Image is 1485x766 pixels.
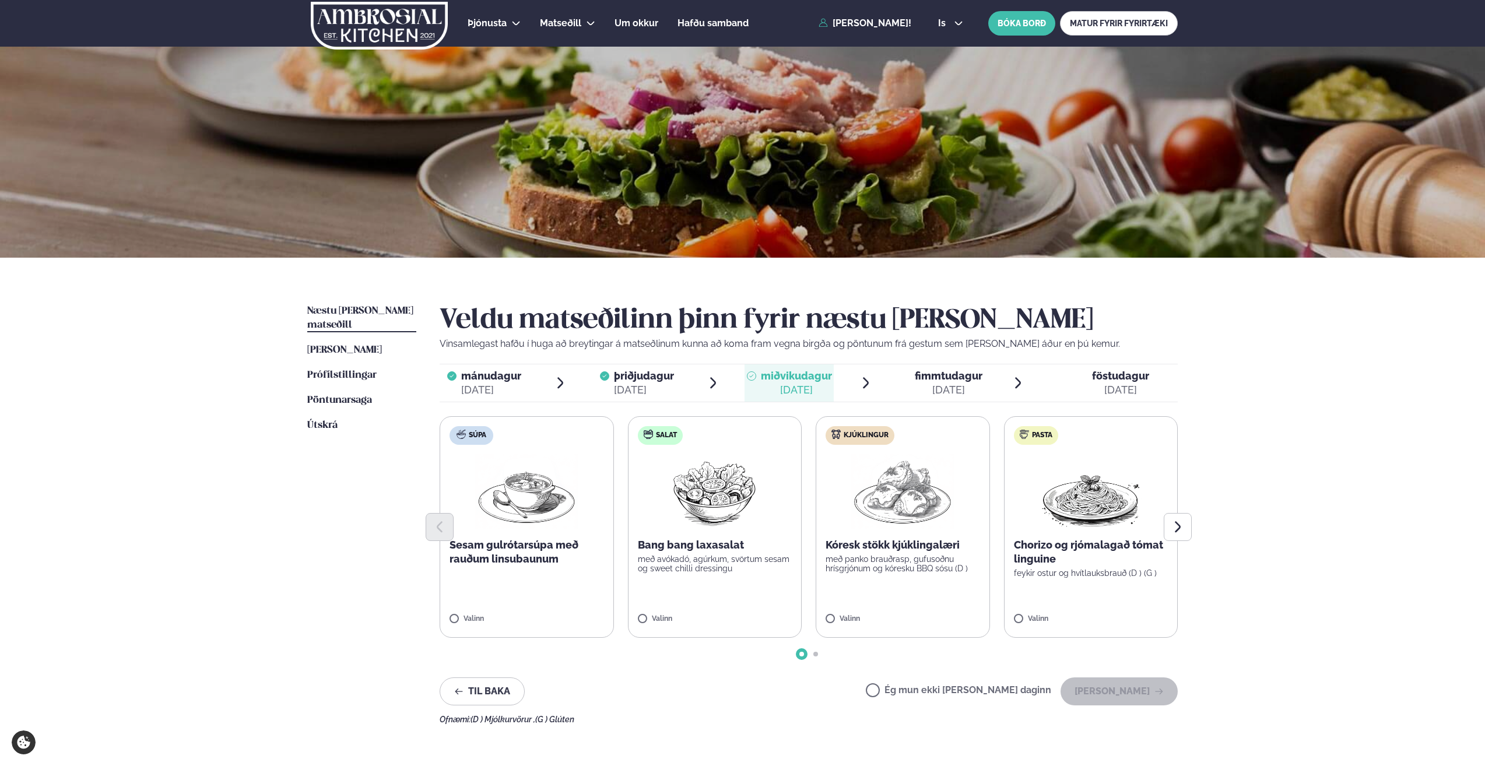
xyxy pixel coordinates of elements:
div: [DATE] [614,383,674,397]
span: Prófílstillingar [307,370,377,380]
span: (D ) Mjólkurvörur , [471,715,535,724]
span: Næstu [PERSON_NAME] matseðill [307,306,413,330]
img: Salad.png [663,454,766,529]
span: Súpa [469,431,486,440]
span: Kjúklingur [844,431,889,440]
div: Ofnæmi: [440,715,1178,724]
a: Prófílstillingar [307,368,377,382]
button: is [929,19,973,28]
p: Kóresk stökk kjúklingalæri [826,538,980,552]
span: Pöntunarsaga [307,395,372,405]
div: [DATE] [915,383,982,397]
img: pasta.svg [1020,430,1029,439]
span: Útskrá [307,420,338,430]
button: [PERSON_NAME] [1061,677,1178,705]
img: Soup.png [475,454,578,529]
span: miðvikudagur [761,370,832,382]
img: soup.svg [457,430,466,439]
a: Pöntunarsaga [307,393,372,407]
p: með avókadó, agúrkum, svörtum sesam og sweet chilli dressingu [638,554,792,573]
span: (G ) Glúten [535,715,574,724]
a: Matseðill [540,16,581,30]
a: Næstu [PERSON_NAME] matseðill [307,304,416,332]
span: Þjónusta [468,17,507,29]
p: Sesam gulrótarsúpa með rauðum linsubaunum [450,538,604,566]
a: Útskrá [307,419,338,433]
span: Go to slide 2 [813,652,818,656]
p: Bang bang laxasalat [638,538,792,552]
p: Vinsamlegast hafðu í huga að breytingar á matseðlinum kunna að koma fram vegna birgða og pöntunum... [440,337,1178,351]
span: þriðjudagur [614,370,674,382]
a: [PERSON_NAME] [307,343,382,357]
span: Matseðill [540,17,581,29]
div: [DATE] [1092,383,1149,397]
button: Previous slide [426,513,454,541]
a: Cookie settings [12,730,36,754]
span: Pasta [1032,431,1052,440]
span: Salat [656,431,677,440]
p: feykir ostur og hvítlauksbrauð (D ) (G ) [1014,568,1168,578]
a: Um okkur [615,16,658,30]
img: Spagetti.png [1040,454,1142,529]
p: Chorizo og rjómalagað tómat linguine [1014,538,1168,566]
p: með panko brauðrasp, gufusoðnu hrísgrjónum og kóresku BBQ sósu (D ) [826,554,980,573]
span: Um okkur [615,17,658,29]
img: logo [310,2,449,50]
button: Next slide [1164,513,1192,541]
div: [DATE] [461,383,521,397]
a: [PERSON_NAME]! [819,18,911,29]
img: chicken.svg [831,430,841,439]
button: BÓKA BORÐ [988,11,1055,36]
img: Chicken-thighs.png [851,454,954,529]
a: Þjónusta [468,16,507,30]
h2: Veldu matseðilinn þinn fyrir næstu [PERSON_NAME] [440,304,1178,337]
a: Hafðu samband [677,16,749,30]
span: fimmtudagur [915,370,982,382]
button: Til baka [440,677,525,705]
span: [PERSON_NAME] [307,345,382,355]
a: MATUR FYRIR FYRIRTÆKI [1060,11,1178,36]
span: mánudagur [461,370,521,382]
img: salad.svg [644,430,653,439]
span: Go to slide 1 [799,652,804,656]
span: is [938,19,949,28]
span: Hafðu samband [677,17,749,29]
div: [DATE] [761,383,832,397]
span: föstudagur [1092,370,1149,382]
